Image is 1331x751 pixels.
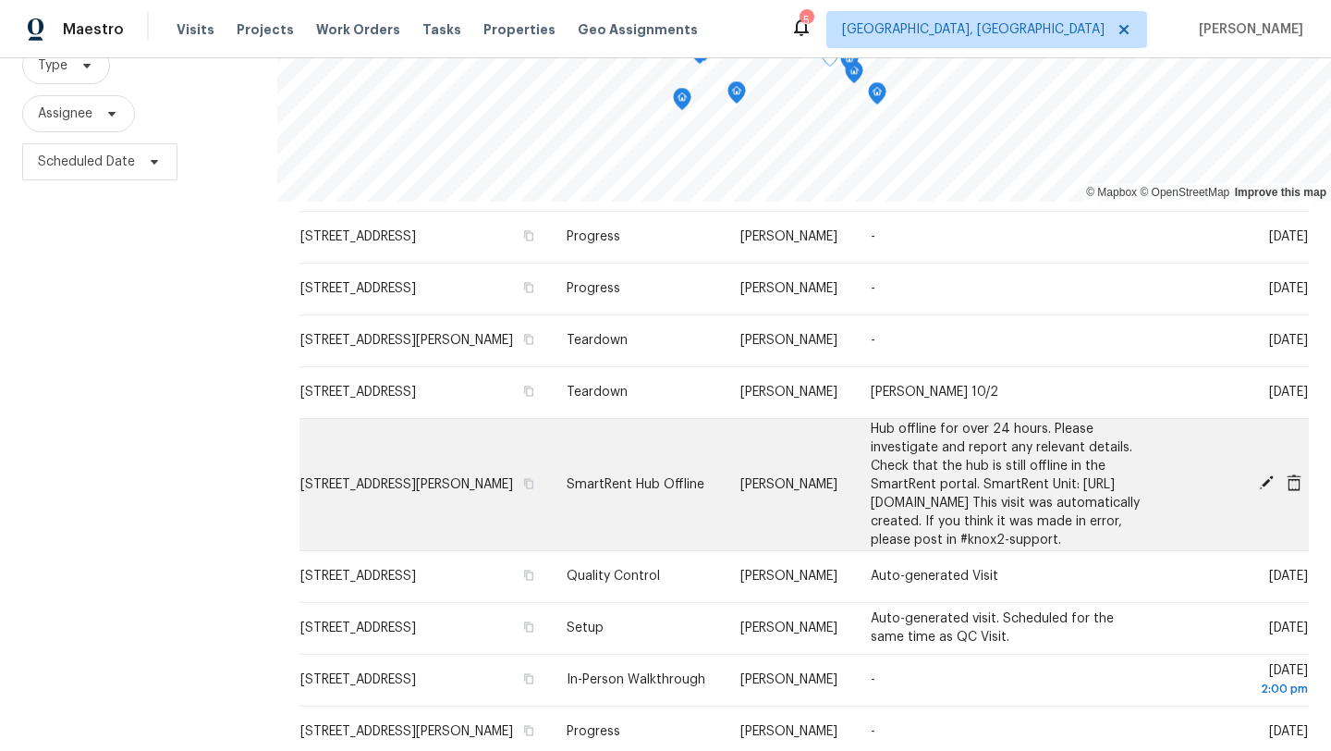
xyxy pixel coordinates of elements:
[871,423,1140,547] span: Hub offline for over 24 hours. Please investigate and report any relevant details. Check that the...
[740,478,837,491] span: [PERSON_NAME]
[740,673,837,686] span: [PERSON_NAME]
[520,567,537,584] button: Copy Address
[567,725,620,738] span: Progress
[520,671,537,687] button: Copy Address
[871,570,998,583] span: Auto-generated Visit
[520,331,537,348] button: Copy Address
[520,475,537,492] button: Copy Address
[520,619,537,635] button: Copy Address
[1235,186,1326,199] a: Improve this map
[300,334,513,347] span: [STREET_ADDRESS][PERSON_NAME]
[567,673,705,686] span: In-Person Walkthrough
[871,386,998,399] span: [PERSON_NAME] 10/2
[740,334,837,347] span: [PERSON_NAME]
[740,622,837,634] span: [PERSON_NAME]
[1191,20,1303,39] span: [PERSON_NAME]
[567,570,660,583] span: Quality Control
[483,20,556,39] span: Properties
[871,725,875,738] span: -
[1269,570,1308,583] span: [DATE]
[1140,186,1229,199] a: OpenStreetMap
[871,230,875,243] span: -
[300,230,416,243] span: [STREET_ADDRESS]
[1280,474,1308,491] span: Cancel
[1269,622,1308,634] span: [DATE]
[520,228,537,244] button: Copy Address
[821,44,839,73] div: Map marker
[567,334,628,347] span: Teardown
[740,230,837,243] span: [PERSON_NAME]
[1269,725,1308,738] span: [DATE]
[871,334,875,347] span: -
[740,570,837,583] span: [PERSON_NAME]
[800,11,812,30] div: 5
[1269,334,1308,347] span: [DATE]
[740,725,837,738] span: [PERSON_NAME]
[237,20,294,39] span: Projects
[871,282,875,295] span: -
[38,105,92,123] span: Assignee
[673,88,691,117] div: Map marker
[1269,230,1308,243] span: [DATE]
[871,673,875,686] span: -
[1269,282,1308,295] span: [DATE]
[300,673,416,686] span: [STREET_ADDRESS]
[177,20,214,39] span: Visits
[567,386,628,399] span: Teardown
[300,570,416,583] span: [STREET_ADDRESS]
[578,20,698,39] span: Geo Assignments
[520,279,537,296] button: Copy Address
[520,722,537,739] button: Copy Address
[300,622,416,634] span: [STREET_ADDRESS]
[567,478,704,491] span: SmartRent Hub Offline
[300,725,513,738] span: [STREET_ADDRESS][PERSON_NAME]
[740,282,837,295] span: [PERSON_NAME]
[840,49,859,78] div: Map marker
[1174,664,1308,698] span: [DATE]
[520,383,537,400] button: Copy Address
[1269,386,1308,399] span: [DATE]
[1086,186,1137,199] a: Mapbox
[1174,680,1308,698] div: 2:00 pm
[567,230,620,243] span: Progress
[567,622,604,634] span: Setup
[871,612,1114,644] span: Auto-generated visit. Scheduled for the same time as QC Visit.
[300,478,513,491] span: [STREET_ADDRESS][PERSON_NAME]
[868,82,886,111] div: Map marker
[38,56,67,75] span: Type
[63,20,124,39] span: Maestro
[316,20,400,39] span: Work Orders
[300,386,416,399] span: [STREET_ADDRESS]
[38,153,135,171] span: Scheduled Date
[567,282,620,295] span: Progress
[740,386,837,399] span: [PERSON_NAME]
[727,81,746,110] div: Map marker
[422,23,461,36] span: Tasks
[300,282,416,295] span: [STREET_ADDRESS]
[1252,474,1280,491] span: Edit
[842,20,1105,39] span: [GEOGRAPHIC_DATA], [GEOGRAPHIC_DATA]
